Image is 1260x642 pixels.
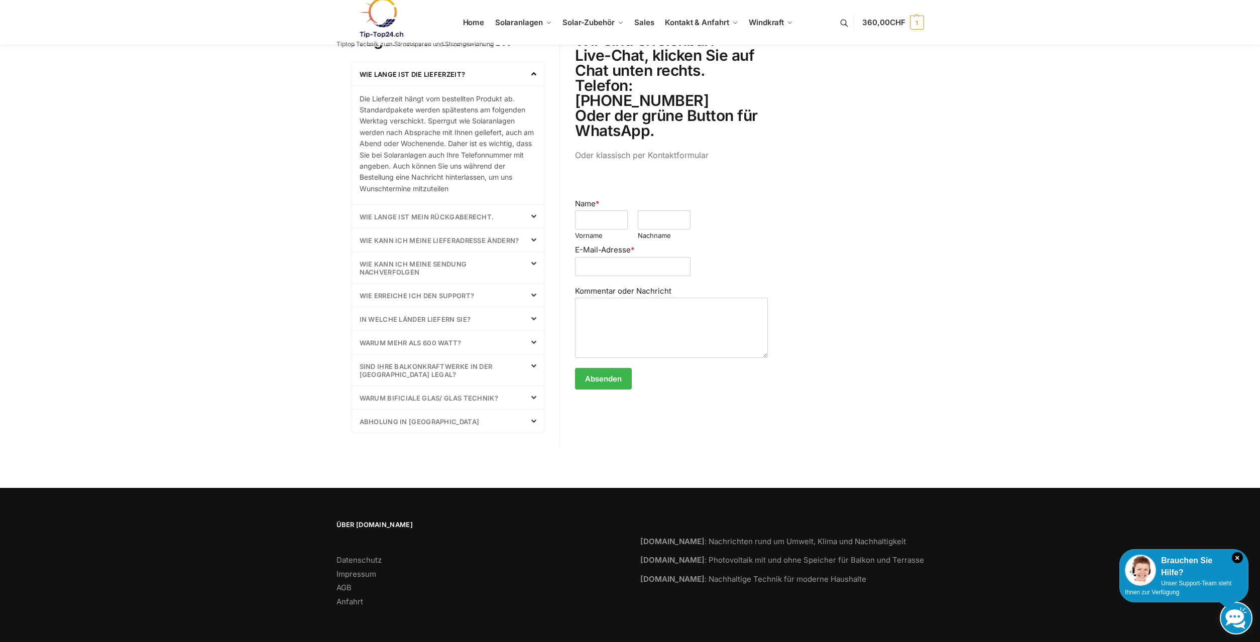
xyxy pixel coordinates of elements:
[749,18,784,27] span: Windkraft
[352,228,544,251] div: wie kann ich meine Lieferadresse ändern?
[640,574,866,584] a: [DOMAIN_NAME]: Nachhaltige Technik für moderne Haushalte
[360,236,519,244] a: wie kann ich meine Lieferadresse ändern?
[360,292,475,300] a: Wie erreiche ich den Support?
[352,252,544,283] div: Wie kann ich meine Sendung nachverfolgen
[562,18,615,27] span: Solar-Zubehör
[862,18,905,27] span: 360,00
[575,149,768,162] p: Oder klassisch per Kontaktformular
[352,307,544,330] div: In welche Länder liefern Sie?
[640,537,705,546] strong: [DOMAIN_NAME]
[575,33,768,138] h2: Wir sind erreichbar: Live-Chat, klicken Sie auf Chat unten rechts. Telefon: [PHONE_NUMBER] Oder d...
[360,394,499,402] a: Warum bificiale Glas/ Glas Technik?
[575,368,632,390] button: Absenden
[638,231,691,240] label: Nachname
[352,386,544,409] div: Warum bificiale Glas/ Glas Technik?
[665,18,729,27] span: Kontakt & Anfahrt
[890,18,905,27] span: CHF
[1125,555,1243,579] div: Brauchen Sie Hilfe?
[360,418,480,426] a: Abholung in [GEOGRAPHIC_DATA]
[352,331,544,354] div: Warum mehr als 600 Watt?
[360,339,462,347] a: Warum mehr als 600 Watt?
[495,18,543,27] span: Solaranlagen
[360,70,466,78] a: Wie lange ist die Lieferzeit?
[336,41,494,47] p: Tiptop Technik zum Stromsparen und Stromgewinnung
[1125,580,1231,596] span: Unser Support-Team steht Ihnen zur Verfügung
[336,583,352,592] a: AGB
[1125,555,1156,586] img: Customer service
[352,284,544,307] div: Wie erreiche ich den Support?
[360,213,494,221] a: Wie lange ist mein Rückgaberecht.
[1232,552,1243,563] i: Schließen
[640,555,924,565] a: [DOMAIN_NAME]: Photovoltaik mit und ohne Speicher für Balkon und Terrasse
[640,574,705,584] strong: [DOMAIN_NAME]
[575,245,768,255] label: E-Mail-Adresse
[336,520,620,530] span: Über [DOMAIN_NAME]
[352,354,544,386] div: sind Ihre Balkonkraftwerke in der [GEOGRAPHIC_DATA] Legal?
[640,555,705,565] strong: [DOMAIN_NAME]
[575,199,768,209] label: Name
[336,569,376,579] a: Impressum
[336,555,382,565] a: Datenschutz
[352,85,544,195] div: Wie lange ist die Lieferzeit?
[575,286,768,296] label: Kommentar oder Nachricht
[640,537,906,546] a: [DOMAIN_NAME]: Nachrichten rund um Umwelt, Klima und Nachhaltigkeit
[910,16,924,30] span: 1
[862,8,924,38] a: 360,00CHF 1
[634,18,654,27] span: Sales
[575,231,628,240] label: Vorname
[336,597,363,606] a: Anfahrt
[352,410,544,433] div: Abholung in [GEOGRAPHIC_DATA]
[360,260,467,276] a: Wie kann ich meine Sendung nachverfolgen
[360,362,493,378] a: sind Ihre Balkonkraftwerke in der [GEOGRAPHIC_DATA] Legal?
[352,62,544,85] div: Wie lange ist die Lieferzeit?
[360,315,471,323] a: In welche Länder liefern Sie?
[360,93,537,195] p: Die Lieferzeit hängt vom bestellten Produkt ab. Standardpakete werden spätestens am folgenden Wer...
[352,205,544,228] div: Wie lange ist mein Rückgaberecht.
